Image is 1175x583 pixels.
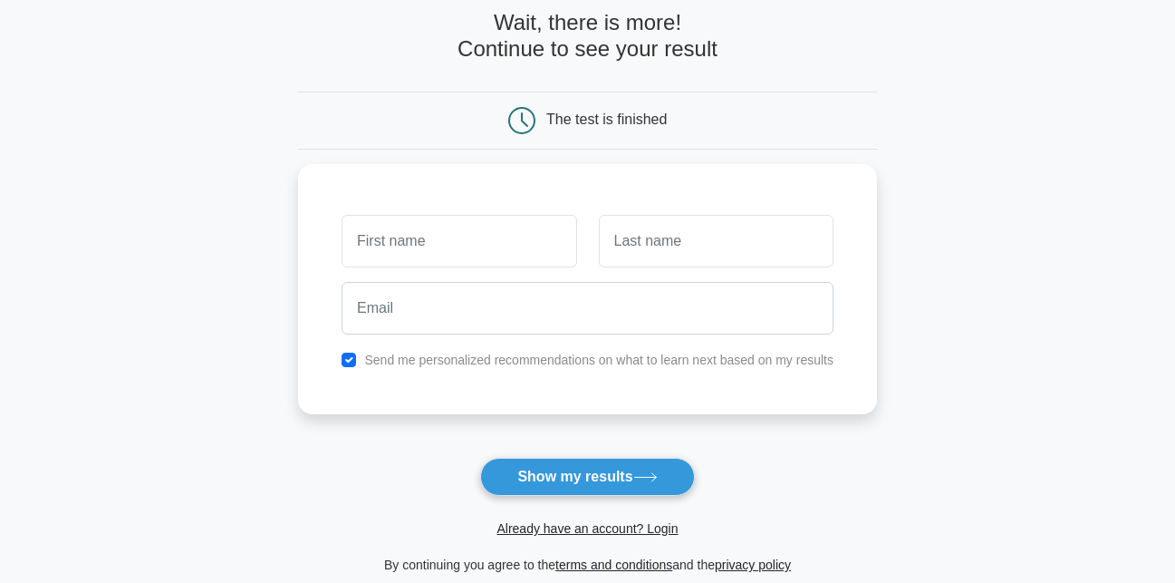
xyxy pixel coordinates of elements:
a: privacy policy [715,558,791,572]
a: Already have an account? Login [496,521,678,536]
div: The test is finished [546,112,667,127]
input: Email [342,282,833,335]
label: Send me personalized recommendations on what to learn next based on my results [364,353,833,367]
input: Last name [599,215,833,267]
h4: Wait, there is more! Continue to see your result [298,10,877,63]
button: Show my results [480,458,694,496]
a: terms and conditions [555,558,672,572]
div: By continuing you agree to the and the [287,554,888,576]
input: First name [342,215,576,267]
